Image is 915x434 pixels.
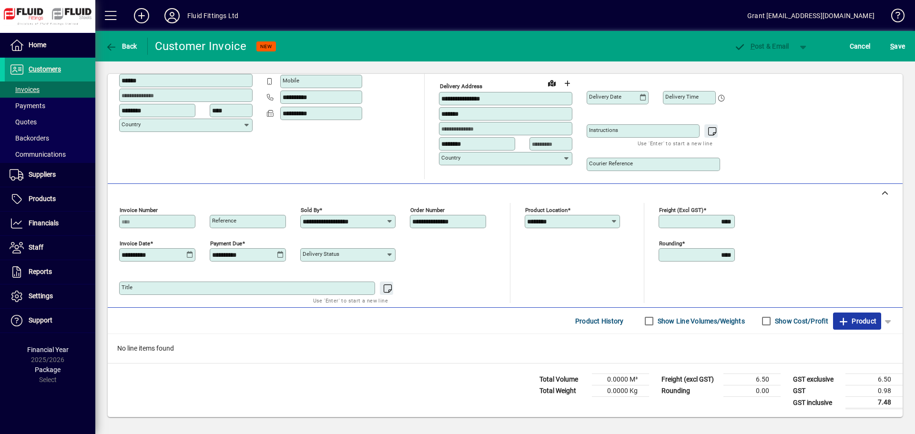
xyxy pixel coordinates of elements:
mat-label: Order number [410,207,445,213]
mat-label: Sold by [301,207,319,213]
span: ost & Email [734,42,789,50]
mat-label: Rounding [659,240,682,247]
label: Show Line Volumes/Weights [656,316,745,326]
td: 0.0000 M³ [592,374,649,385]
a: Communications [5,146,95,162]
mat-label: Reference [212,217,236,224]
button: Add [126,7,157,24]
span: Cancel [850,39,871,54]
button: Back [103,38,140,55]
mat-label: Title [122,284,132,291]
td: 6.50 [723,374,781,385]
td: GST inclusive [788,397,845,409]
button: Choose address [559,76,575,91]
span: Invoices [10,86,40,93]
span: Product [838,313,876,329]
mat-label: Product location [525,207,568,213]
span: S [890,42,894,50]
app-page-header-button: Back [95,38,148,55]
div: Grant [EMAIL_ADDRESS][DOMAIN_NAME] [747,8,874,23]
a: View on map [544,75,559,91]
button: Product History [571,313,628,330]
mat-label: Freight (excl GST) [659,207,703,213]
a: Invoices [5,81,95,98]
td: GST exclusive [788,374,845,385]
mat-hint: Use 'Enter' to start a new line [638,138,712,149]
span: Financial Year [27,346,69,353]
span: Reports [29,268,52,275]
span: Backorders [10,134,49,142]
div: Fluid Fittings Ltd [187,8,238,23]
a: Settings [5,284,95,308]
a: Home [5,33,95,57]
span: ave [890,39,905,54]
a: Products [5,187,95,211]
mat-label: Delivery status [303,251,339,257]
mat-label: Country [441,154,460,161]
button: Product [833,313,881,330]
td: Total Volume [535,374,592,385]
a: Knowledge Base [884,2,903,33]
button: Profile [157,7,187,24]
a: Reports [5,260,95,284]
a: Quotes [5,114,95,130]
span: Settings [29,292,53,300]
mat-label: Country [122,121,141,128]
td: GST [788,385,845,397]
a: Backorders [5,130,95,146]
mat-label: Delivery date [589,93,621,100]
mat-label: Courier Reference [589,160,633,167]
span: P [751,42,755,50]
mat-label: Invoice date [120,240,150,247]
mat-label: Invoice number [120,207,158,213]
span: Staff [29,243,43,251]
td: Rounding [657,385,723,397]
a: Suppliers [5,163,95,187]
button: Cancel [847,38,873,55]
span: Product History [575,313,624,329]
td: 0.00 [723,385,781,397]
td: 7.48 [845,397,903,409]
span: NEW [260,43,272,50]
span: Home [29,41,46,49]
span: Back [105,42,137,50]
label: Show Cost/Profit [773,316,828,326]
button: Post & Email [729,38,794,55]
span: Package [35,366,61,373]
span: Financials [29,219,59,227]
mat-label: Mobile [283,77,299,84]
a: Staff [5,236,95,260]
mat-label: Payment due [210,240,242,247]
span: Payments [10,102,45,110]
a: Support [5,309,95,333]
span: Quotes [10,118,37,126]
div: No line items found [108,334,903,363]
td: 6.50 [845,374,903,385]
td: 0.98 [845,385,903,397]
span: Communications [10,151,66,158]
div: Customer Invoice [155,39,247,54]
button: Save [888,38,907,55]
span: Customers [29,65,61,73]
mat-label: Instructions [589,127,618,133]
mat-hint: Use 'Enter' to start a new line [313,295,388,306]
td: 0.0000 Kg [592,385,649,397]
a: Payments [5,98,95,114]
span: Support [29,316,52,324]
span: Suppliers [29,171,56,178]
td: Freight (excl GST) [657,374,723,385]
span: Products [29,195,56,202]
mat-label: Delivery time [665,93,699,100]
td: Total Weight [535,385,592,397]
a: Financials [5,212,95,235]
